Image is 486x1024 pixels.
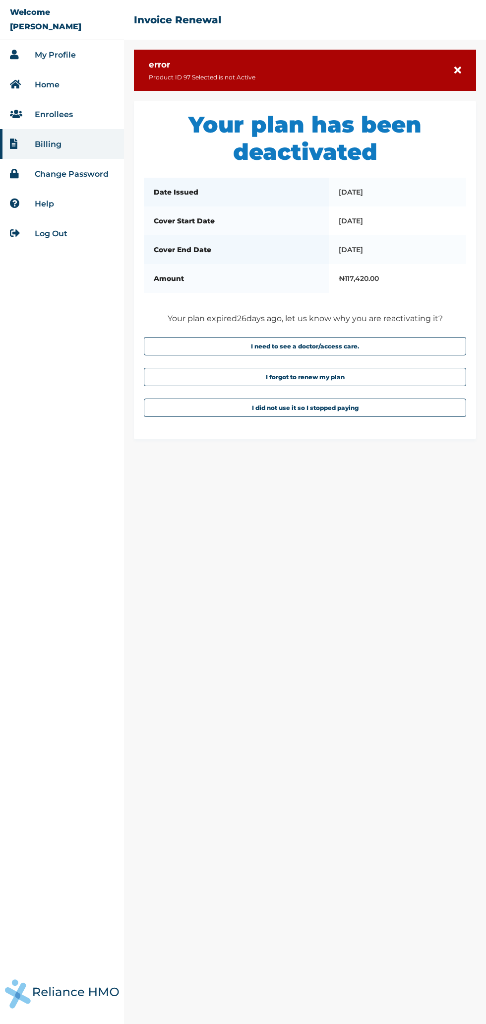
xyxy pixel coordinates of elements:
[35,80,60,89] a: Home
[35,110,73,119] a: Enrollees
[134,14,221,26] h2: Invoice Renewal
[35,50,76,60] a: My Profile
[144,399,466,417] button: I did not use it so I stopped paying
[144,313,466,325] p: Your plan expired 26 days ago, let us know why you are reactivating it?
[35,199,54,208] a: Help
[10,22,81,31] p: [PERSON_NAME]
[35,169,109,179] a: Change Password
[144,111,466,165] h1: Your plan has been deactivated
[144,235,329,264] th: Cover End Date
[329,178,466,206] td: [DATE]
[149,60,255,69] h3: error
[144,178,329,206] th: Date Issued
[329,235,466,264] td: [DATE]
[5,979,119,1009] img: RelianceHMO's Logo
[144,337,466,355] button: I need to see a doctor/access care.
[144,264,329,293] th: Amount
[329,206,466,235] td: [DATE]
[329,264,466,293] td: ₦ 117,420.00
[35,139,61,149] a: Billing
[10,7,50,17] p: Welcome
[149,73,255,81] p: Product ID 97 Selected is not Active
[144,206,329,235] th: Cover Start Date
[35,229,67,238] a: Log Out
[144,368,466,386] button: I forgot to renew my plan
